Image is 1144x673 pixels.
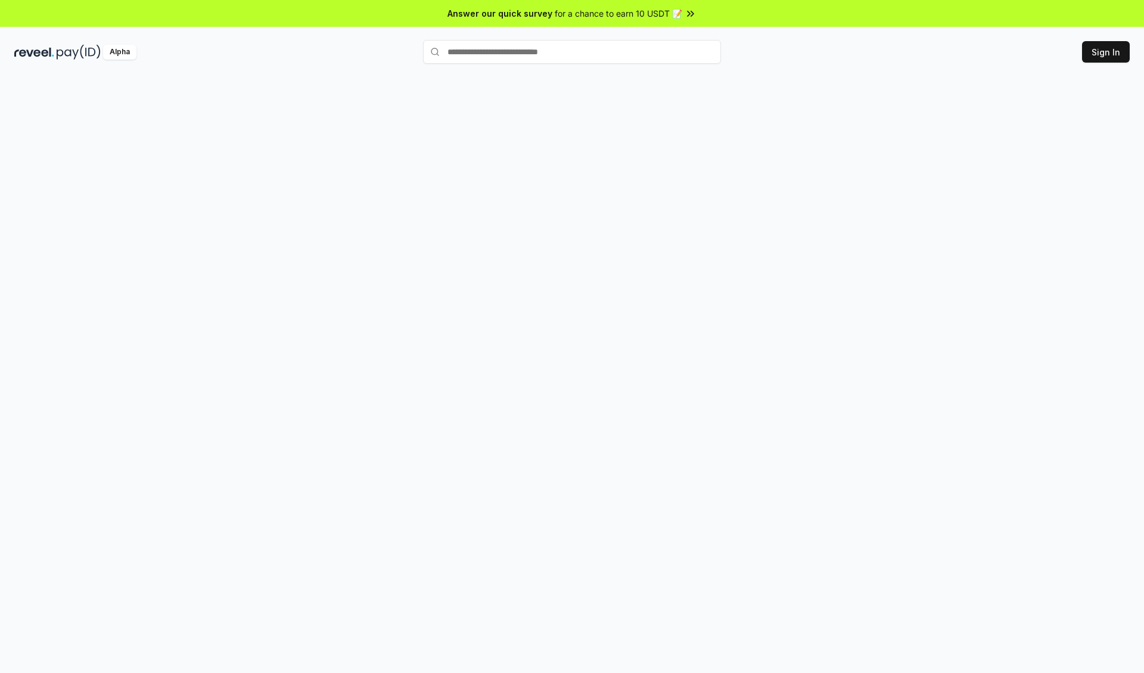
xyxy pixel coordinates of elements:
img: pay_id [57,45,101,60]
button: Sign In [1082,41,1130,63]
div: Alpha [103,45,136,60]
span: for a chance to earn 10 USDT 📝 [555,7,682,20]
span: Answer our quick survey [447,7,552,20]
img: reveel_dark [14,45,54,60]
